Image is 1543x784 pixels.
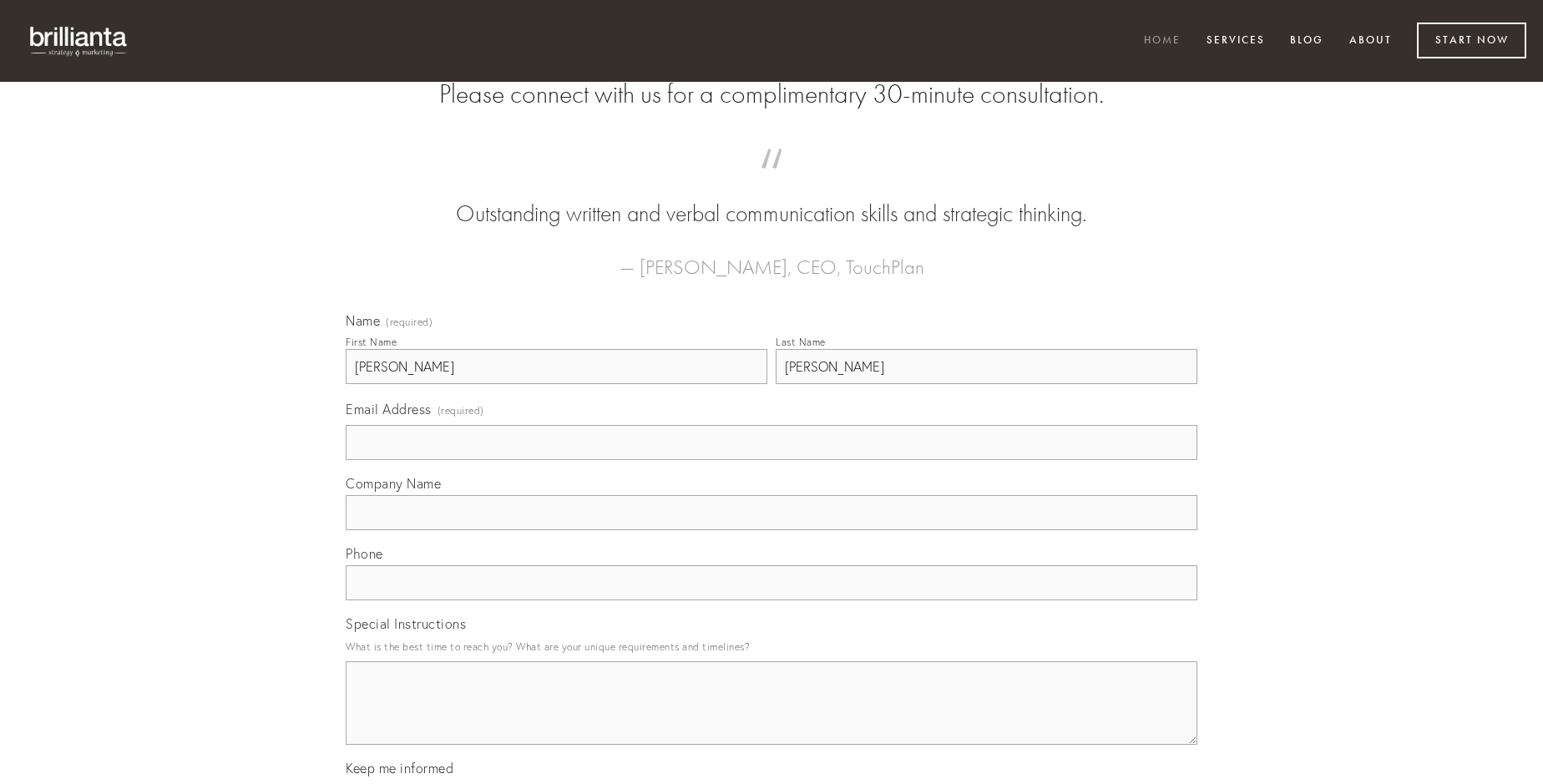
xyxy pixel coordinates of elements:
[438,399,484,422] span: (required)
[346,475,441,492] span: Company Name
[1196,28,1276,55] a: Services
[17,17,142,65] img: brillianta - research, strategy, marketing
[776,336,826,348] div: Last Name
[346,545,383,562] span: Phone
[346,635,1197,658] p: What is the best time to reach you? What are your unique requirements and timelines?
[346,78,1197,110] h2: Please connect with us for a complimentary 30-minute consultation.
[346,336,397,348] div: First Name
[1279,28,1334,55] a: Blog
[346,760,453,776] span: Keep me informed
[346,312,380,329] span: Name
[372,165,1171,198] span: “
[1417,23,1526,58] a: Start Now
[386,317,433,327] span: (required)
[346,615,466,632] span: Special Instructions
[1338,28,1403,55] a: About
[346,401,432,417] span: Email Address
[372,165,1171,230] blockquote: Outstanding written and verbal communication skills and strategic thinking.
[1133,28,1191,55] a: Home
[372,230,1171,284] figcaption: — [PERSON_NAME], CEO, TouchPlan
